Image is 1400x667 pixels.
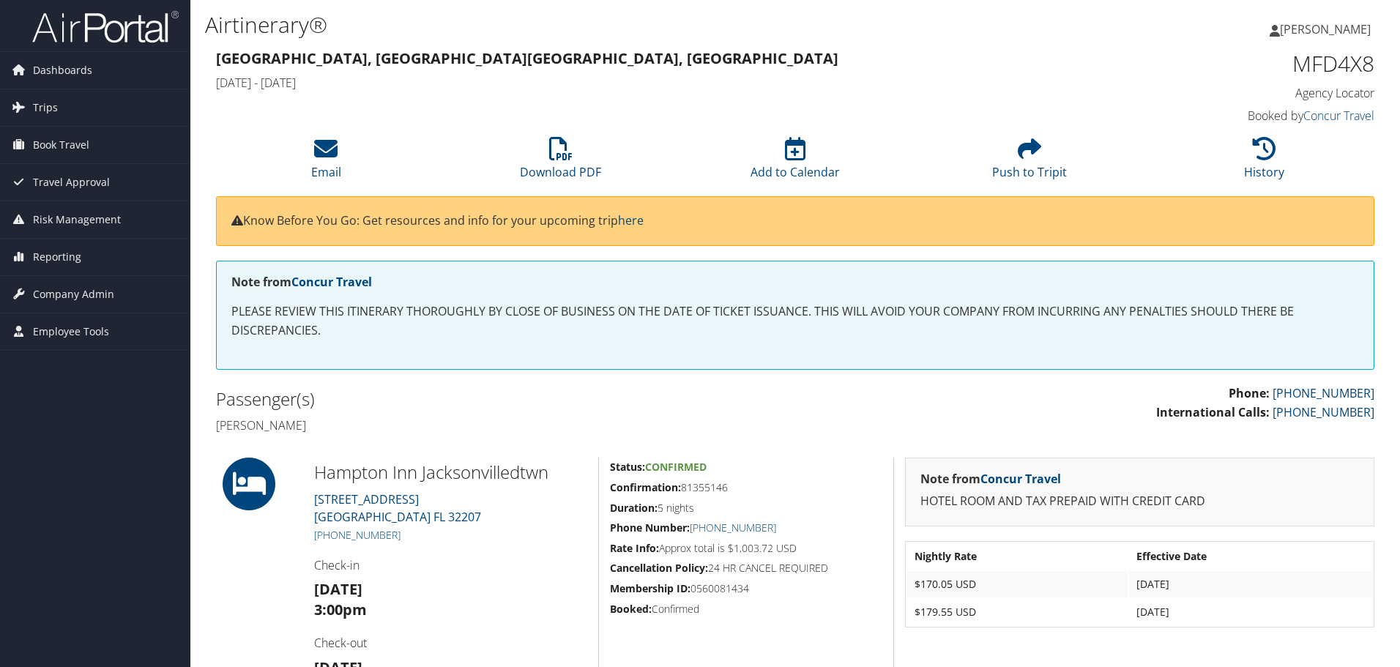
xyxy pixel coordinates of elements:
[33,239,81,275] span: Reporting
[231,274,372,290] strong: Note from
[907,543,1128,570] th: Nightly Rate
[610,521,690,534] strong: Phone Number:
[751,145,840,180] a: Add to Calendar
[33,164,110,201] span: Travel Approval
[1101,108,1374,124] h4: Booked by
[645,460,707,474] span: Confirmed
[980,471,1061,487] a: Concur Travel
[1280,21,1371,37] span: [PERSON_NAME]
[1244,145,1284,180] a: History
[311,145,341,180] a: Email
[33,313,109,350] span: Employee Tools
[314,579,362,599] strong: [DATE]
[231,302,1359,340] p: PLEASE REVIEW THIS ITINERARY THOROUGHLY BY CLOSE OF BUSINESS ON THE DATE OF TICKET ISSUANCE. THIS...
[33,52,92,89] span: Dashboards
[32,10,179,44] img: airportal-logo.png
[520,145,601,180] a: Download PDF
[610,501,658,515] strong: Duration:
[291,274,372,290] a: Concur Travel
[314,528,401,542] a: [PHONE_NUMBER]
[314,460,587,485] h2: Hampton Inn Jacksonvilledtwn
[610,581,882,596] h5: 0560081434
[1101,85,1374,101] h4: Agency Locator
[610,602,652,616] strong: Booked:
[610,460,645,474] strong: Status:
[1229,385,1270,401] strong: Phone:
[992,145,1067,180] a: Push to Tripit
[314,600,367,619] strong: 3:00pm
[216,387,784,411] h2: Passenger(s)
[610,541,882,556] h5: Approx total is $1,003.72 USD
[907,571,1128,597] td: $170.05 USD
[1270,7,1385,51] a: [PERSON_NAME]
[314,635,587,651] h4: Check-out
[610,602,882,616] h5: Confirmed
[610,541,659,555] strong: Rate Info:
[1101,48,1374,79] h1: MFD4X8
[618,212,644,228] a: here
[610,480,681,494] strong: Confirmation:
[33,89,58,126] span: Trips
[1129,543,1372,570] th: Effective Date
[1273,404,1374,420] a: [PHONE_NUMBER]
[690,521,776,534] a: [PHONE_NUMBER]
[33,276,114,313] span: Company Admin
[610,561,708,575] strong: Cancellation Policy:
[1303,108,1374,124] a: Concur Travel
[314,557,587,573] h4: Check-in
[1156,404,1270,420] strong: International Calls:
[610,581,690,595] strong: Membership ID:
[920,492,1359,511] p: HOTEL ROOM AND TAX PREPAID WITH CREDIT CARD
[314,491,481,525] a: [STREET_ADDRESS][GEOGRAPHIC_DATA] FL 32207
[33,127,89,163] span: Book Travel
[216,417,784,433] h4: [PERSON_NAME]
[1129,571,1372,597] td: [DATE]
[205,10,992,40] h1: Airtinerary®
[231,212,1359,231] p: Know Before You Go: Get resources and info for your upcoming trip
[216,75,1079,91] h4: [DATE] - [DATE]
[1129,599,1372,625] td: [DATE]
[610,501,882,515] h5: 5 nights
[920,471,1061,487] strong: Note from
[610,480,882,495] h5: 81355146
[33,201,121,238] span: Risk Management
[610,561,882,575] h5: 24 HR CANCEL REQUIRED
[216,48,838,68] strong: [GEOGRAPHIC_DATA], [GEOGRAPHIC_DATA] [GEOGRAPHIC_DATA], [GEOGRAPHIC_DATA]
[1273,385,1374,401] a: [PHONE_NUMBER]
[907,599,1128,625] td: $179.55 USD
